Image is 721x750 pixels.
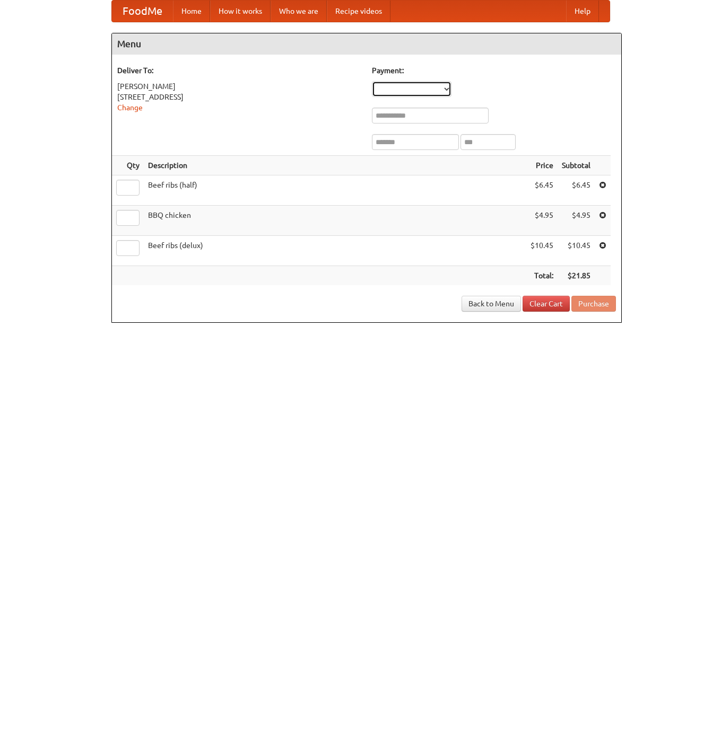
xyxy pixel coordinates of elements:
a: Recipe videos [327,1,390,22]
td: $4.95 [526,206,558,236]
td: $10.45 [558,236,595,266]
td: $4.95 [558,206,595,236]
th: Subtotal [558,156,595,175]
td: Beef ribs (half) [144,175,526,206]
td: BBQ chicken [144,206,526,236]
th: Total: [526,266,558,286]
th: Description [144,156,526,175]
a: Back to Menu [462,296,521,312]
a: FoodMe [112,1,173,22]
a: Clear Cart [523,296,570,312]
button: Purchase [571,296,616,312]
a: Home [173,1,210,22]
th: Qty [112,156,144,175]
h5: Payment: [372,65,616,76]
a: How it works [210,1,271,22]
td: $6.45 [558,175,595,206]
th: $21.85 [558,266,595,286]
h4: Menu [112,33,621,55]
a: Who we are [271,1,327,22]
td: Beef ribs (delux) [144,236,526,266]
h5: Deliver To: [117,65,361,76]
a: Change [117,103,143,112]
a: Help [566,1,599,22]
div: [STREET_ADDRESS] [117,92,361,102]
td: $6.45 [526,175,558,206]
th: Price [526,156,558,175]
td: $10.45 [526,236,558,266]
div: [PERSON_NAME] [117,81,361,92]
